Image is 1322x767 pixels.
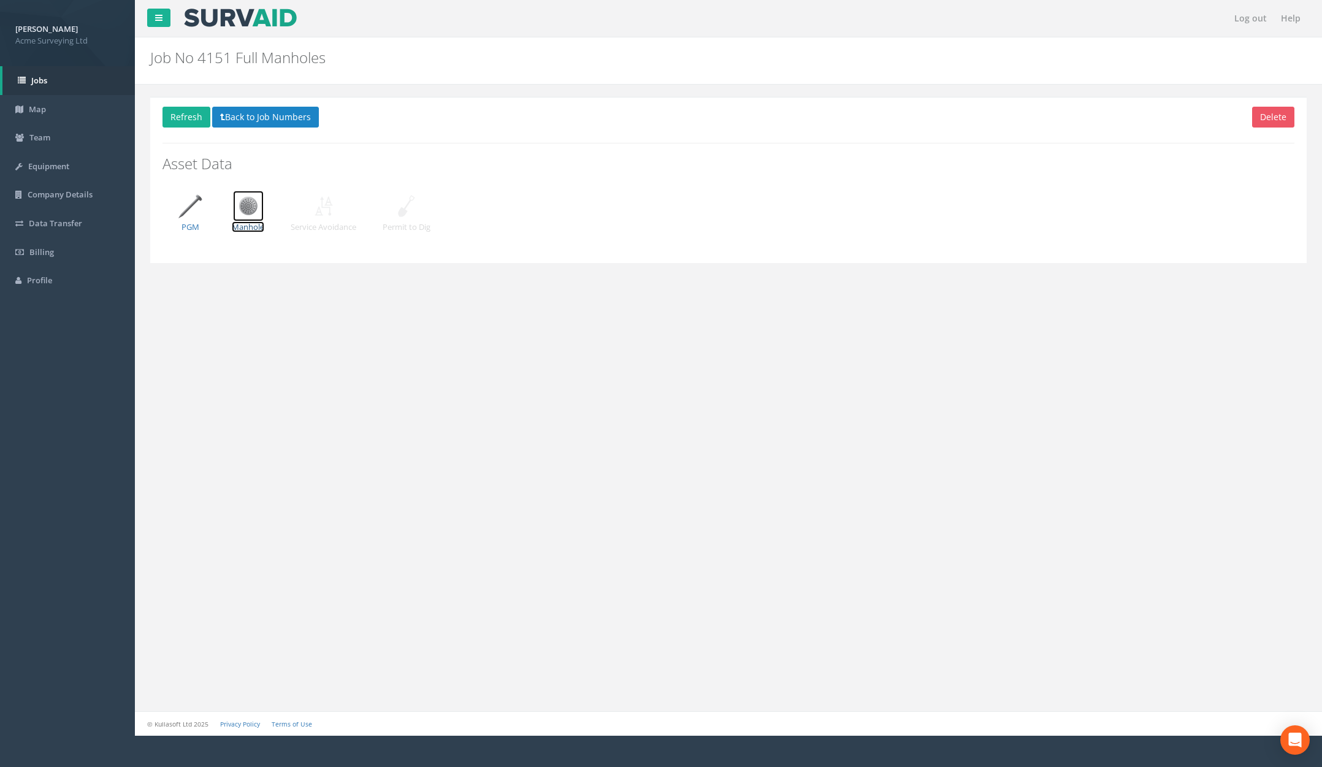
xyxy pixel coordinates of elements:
[272,720,312,728] a: Terms of Use
[15,35,120,47] span: Acme Surveying Ltd
[162,156,1294,172] h2: Asset Data
[175,199,205,232] a: PGM
[29,104,46,115] span: Map
[162,107,210,128] button: Refresh
[28,189,93,200] span: Company Details
[383,221,430,233] p: Permit to Dig
[220,720,260,728] a: Privacy Policy
[232,221,264,233] p: Manhole
[291,221,356,233] p: Service Avoidance
[308,191,339,221] img: job_detail_service_avoidance.png
[15,23,78,34] strong: [PERSON_NAME]
[29,218,82,229] span: Data Transfer
[150,50,1111,66] h2: Job No 4151 Full Manholes
[212,107,319,128] button: Back to Job Numbers
[1280,725,1310,755] div: Open Intercom Messenger
[175,191,205,221] img: job_detail_pgm.png
[233,191,264,221] img: job_detail_manhole.png
[391,191,422,221] img: job_detail_permit_to_dig.png
[27,275,52,286] span: Profile
[31,75,47,86] span: Jobs
[29,246,54,258] span: Billing
[2,66,135,95] a: Jobs
[232,199,264,232] a: Manhole
[29,132,50,143] span: Team
[147,720,208,728] small: © Kullasoft Ltd 2025
[175,221,205,233] p: PGM
[15,20,120,46] a: [PERSON_NAME] Acme Surveying Ltd
[28,161,69,172] span: Equipment
[1252,107,1294,128] button: Delete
